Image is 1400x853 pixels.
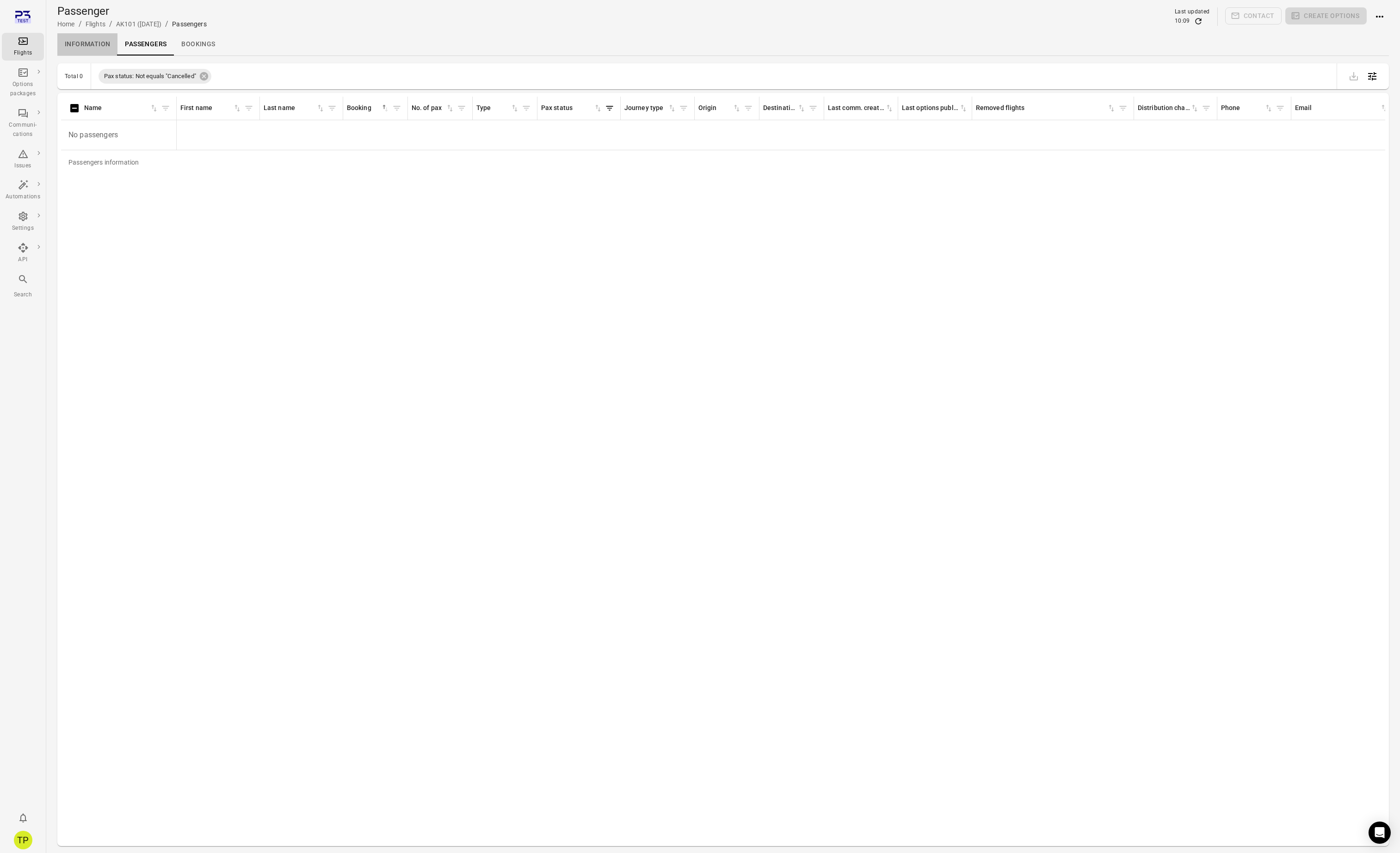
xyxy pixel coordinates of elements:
button: Filter by distribution channel [1199,101,1213,115]
a: Bookings [174,33,222,55]
button: Refresh data [1194,17,1203,26]
div: Type [476,103,510,113]
div: Last options published [902,103,959,113]
a: Automations [2,177,44,204]
div: Passengers information [61,150,146,174]
div: Sort by previously removed flights in ascending order [976,103,1116,113]
span: Pax status: Not equals "Cancelled" [99,72,202,81]
button: Filter by no. of pax [455,101,469,115]
span: Destination [763,103,806,113]
span: Type [476,103,519,113]
div: Search [6,290,40,300]
a: Home [57,20,75,28]
button: Filter by previously removed flights [1116,101,1130,115]
button: Filter by journey type [677,101,691,115]
span: Distribution channel [1138,103,1199,113]
button: Filter by last name [325,101,339,115]
a: Options packages [2,64,44,101]
button: Filter by phone [1273,101,1287,115]
div: Sort by email in ascending order [1295,103,1389,113]
div: Sort by last name in ascending order [264,103,325,113]
span: Pax status [541,103,603,113]
button: Notifications [14,809,32,827]
button: Filter by name [159,101,173,115]
button: Filter by type [519,101,533,115]
li: / [165,18,168,30]
div: Origin [698,103,732,113]
span: Name [84,103,159,113]
span: First name [180,103,242,113]
a: Flights [86,20,105,28]
div: Settings [6,224,40,233]
div: Options packages [6,80,40,98]
h1: Passenger [57,4,207,18]
a: Information [57,33,117,55]
button: Filter by booking [390,101,404,115]
div: Automations [6,192,40,202]
button: Tómas Páll Máté [10,827,36,853]
div: Communi-cations [6,121,40,139]
div: Name [84,103,149,113]
div: API [6,255,40,264]
span: Phone [1221,103,1273,113]
div: Passengers [172,19,207,29]
div: Last comm. created [828,103,885,113]
div: Sort by last communication created in ascending order [828,103,894,113]
div: Pax status: Not equals "Cancelled" [99,69,211,84]
div: Destination [763,103,797,113]
p: No passengers [65,122,173,148]
div: Sort by pax status in ascending order [541,103,603,113]
a: Communi-cations [2,105,44,142]
button: Actions [1370,7,1389,26]
div: Phone [1221,103,1264,113]
span: Booking [347,103,390,113]
a: Settings [2,208,44,236]
a: Passengers [117,33,174,55]
div: Journey type [624,103,667,113]
button: Open table configuration [1363,67,1381,86]
div: Sort by distribution channel in ascending order [1138,103,1199,113]
div: No. of pax [412,103,445,113]
div: First name [180,103,233,113]
div: Sort by name in ascending order [84,103,159,113]
div: Sort by phone in ascending order [1221,103,1273,113]
div: Removed flights [976,103,1107,113]
div: Open Intercom Messenger [1369,822,1391,844]
div: 10:09 [1175,17,1190,26]
button: Search [2,271,44,302]
button: Filter by destination [806,101,820,115]
li: / [79,18,82,30]
div: Sort by first name in ascending order [180,103,242,113]
div: Pax status [541,103,593,113]
span: Please make a selection to export [1344,71,1363,80]
div: Sort by journey type in ascending order [624,103,677,113]
span: Journey type [624,103,677,113]
div: TP [14,831,32,849]
div: Sort by type in ascending order [476,103,519,113]
span: Origin [698,103,741,113]
div: Last updated [1175,7,1210,17]
div: Flights [6,49,40,58]
div: Email [1295,103,1380,113]
nav: Breadcrumbs [57,18,207,30]
div: Local navigation [57,33,1389,55]
div: Issues [6,161,40,171]
span: Last name [264,103,325,113]
span: Last comm. created [828,103,894,113]
div: Sort by no. of pax in ascending order [412,103,455,113]
div: Last name [264,103,316,113]
span: No. of pax [412,103,455,113]
button: Filter by origin [741,101,755,115]
div: Booking [347,103,381,113]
